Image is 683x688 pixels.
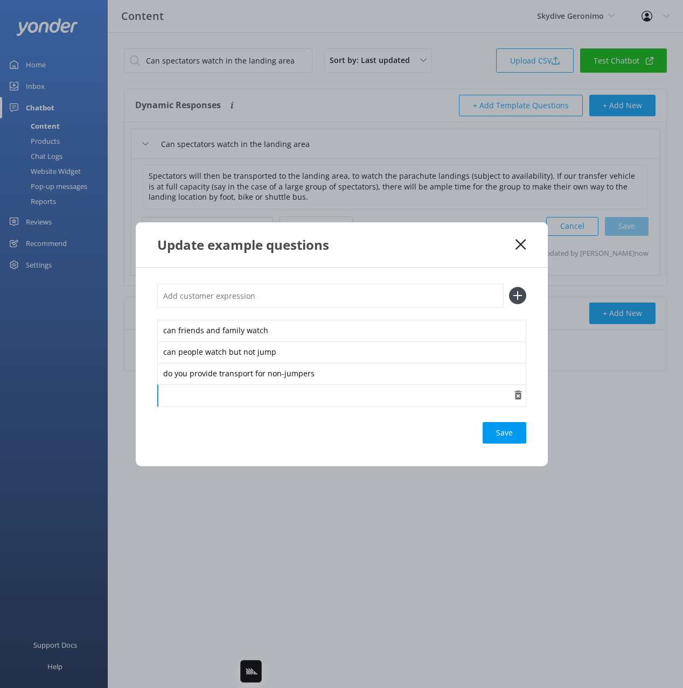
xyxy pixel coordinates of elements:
[157,320,526,342] div: can friends and family watch
[157,363,526,385] div: do you provide transport for non-jumpers
[157,284,504,308] input: Add customer expression
[515,239,526,250] button: Close
[483,422,526,444] button: Save
[157,341,526,364] div: can people watch but not jump
[157,236,516,254] div: Update example questions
